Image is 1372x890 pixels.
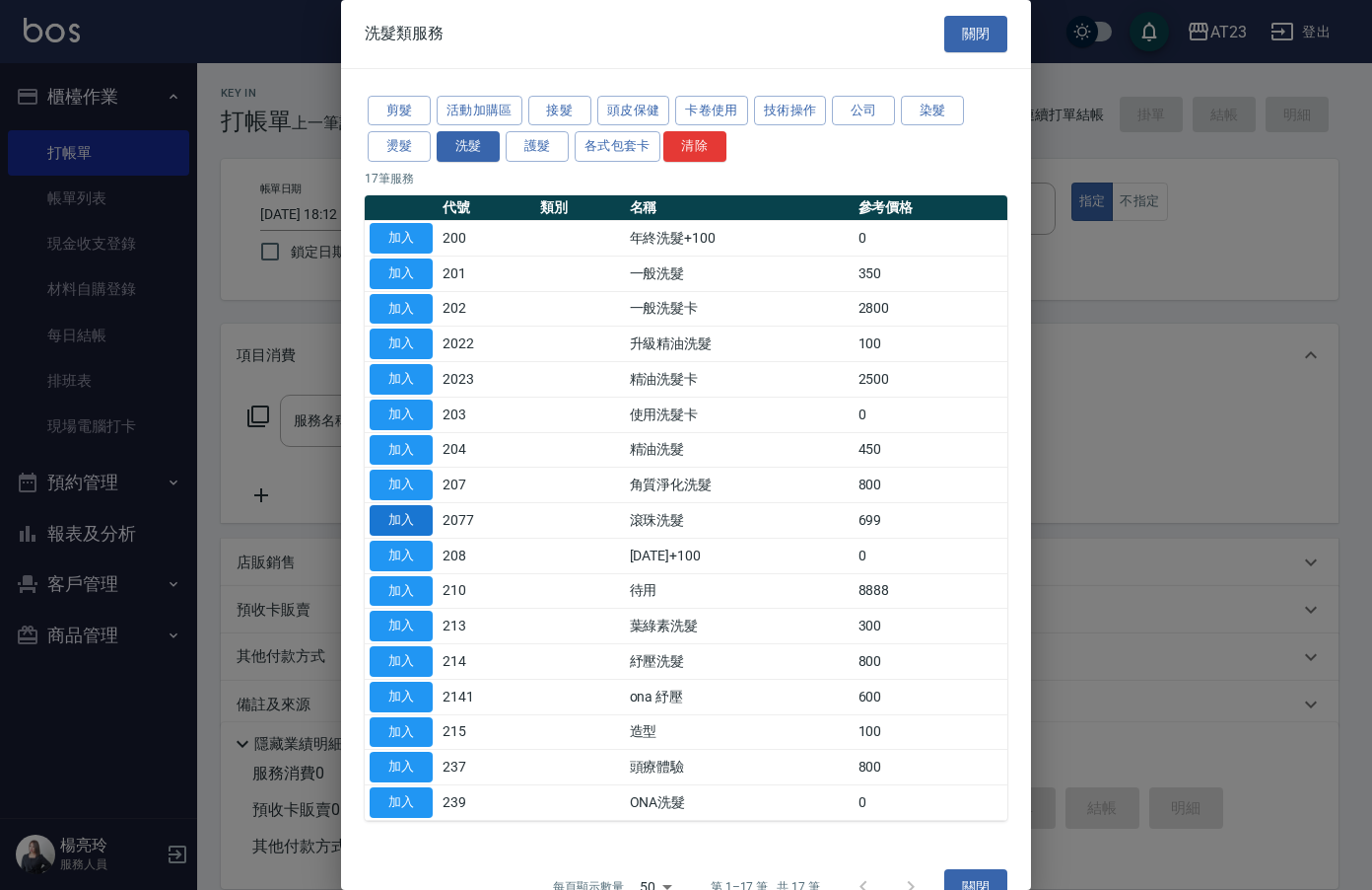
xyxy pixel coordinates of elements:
[370,435,433,466] button: 加入
[625,362,854,398] td: 精油洗髮卡
[854,362,1007,398] td: 2500
[370,576,433,607] button: 加入
[854,503,1007,539] td: 699
[370,646,433,677] button: 加入
[625,503,854,539] td: 滾珠洗髮
[370,400,433,430] button: 加入
[675,96,748,126] button: 卡卷使用
[437,131,500,162] button: 洗髮
[438,221,535,257] td: 200
[625,468,854,503] td: 角質淨化洗髮
[625,609,854,644] td: 葉綠素洗髮
[370,752,433,782] button: 加入
[438,468,535,503] td: 207
[370,787,433,818] button: 加入
[625,432,854,468] td: 精油洗髮
[438,750,535,785] td: 237
[854,679,1007,714] td: 600
[854,644,1007,680] td: 800
[625,785,854,821] td: ONA洗髮
[438,256,535,291] td: 201
[370,259,433,289] button: 加入
[370,294,433,325] button: 加入
[438,538,535,573] td: 208
[854,538,1007,573] td: 0
[438,679,535,714] td: 2141
[528,96,591,126] button: 接髮
[854,195,1007,221] th: 參考價格
[625,750,854,785] td: 頭療體驗
[370,223,433,254] button: 加入
[754,96,827,126] button: 技術操作
[370,505,433,536] button: 加入
[438,785,535,821] td: 239
[438,714,535,750] td: 215
[370,541,433,571] button: 加入
[832,96,895,126] button: 公司
[575,131,660,162] button: 各式包套卡
[438,432,535,468] td: 204
[437,96,522,126] button: 活動加購區
[625,714,854,750] td: 造型
[365,24,444,43] span: 洗髮類服務
[854,256,1007,291] td: 350
[625,327,854,362] td: 升級精油洗髮
[438,362,535,398] td: 2023
[370,611,433,641] button: 加入
[370,329,433,359] button: 加入
[625,679,854,714] td: ona 紓壓
[854,432,1007,468] td: 450
[597,96,670,126] button: 頭皮保健
[368,131,431,162] button: 燙髮
[625,195,854,221] th: 名稱
[625,397,854,432] td: 使用洗髮卡
[438,291,535,327] td: 202
[438,503,535,539] td: 2077
[506,131,569,162] button: 護髮
[854,785,1007,821] td: 0
[854,397,1007,432] td: 0
[625,256,854,291] td: 一般洗髮
[370,717,433,748] button: 加入
[370,470,433,500] button: 加入
[625,573,854,609] td: 待用
[854,750,1007,785] td: 800
[365,170,1007,187] p: 17 筆服務
[944,16,1007,52] button: 關閉
[625,644,854,680] td: 紓壓洗髮
[901,96,964,126] button: 染髮
[368,96,431,126] button: 剪髮
[535,195,624,221] th: 類別
[854,327,1007,362] td: 100
[370,682,433,712] button: 加入
[438,644,535,680] td: 214
[854,714,1007,750] td: 100
[854,291,1007,327] td: 2800
[625,291,854,327] td: 一般洗髮卡
[438,195,535,221] th: 代號
[438,573,535,609] td: 210
[438,327,535,362] td: 2022
[625,221,854,257] td: 年終洗髮+100
[854,221,1007,257] td: 0
[370,364,433,395] button: 加入
[625,538,854,573] td: [DATE]+100
[438,609,535,644] td: 213
[854,468,1007,503] td: 800
[663,131,726,162] button: 清除
[854,573,1007,609] td: 8888
[854,609,1007,644] td: 300
[438,397,535,432] td: 203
